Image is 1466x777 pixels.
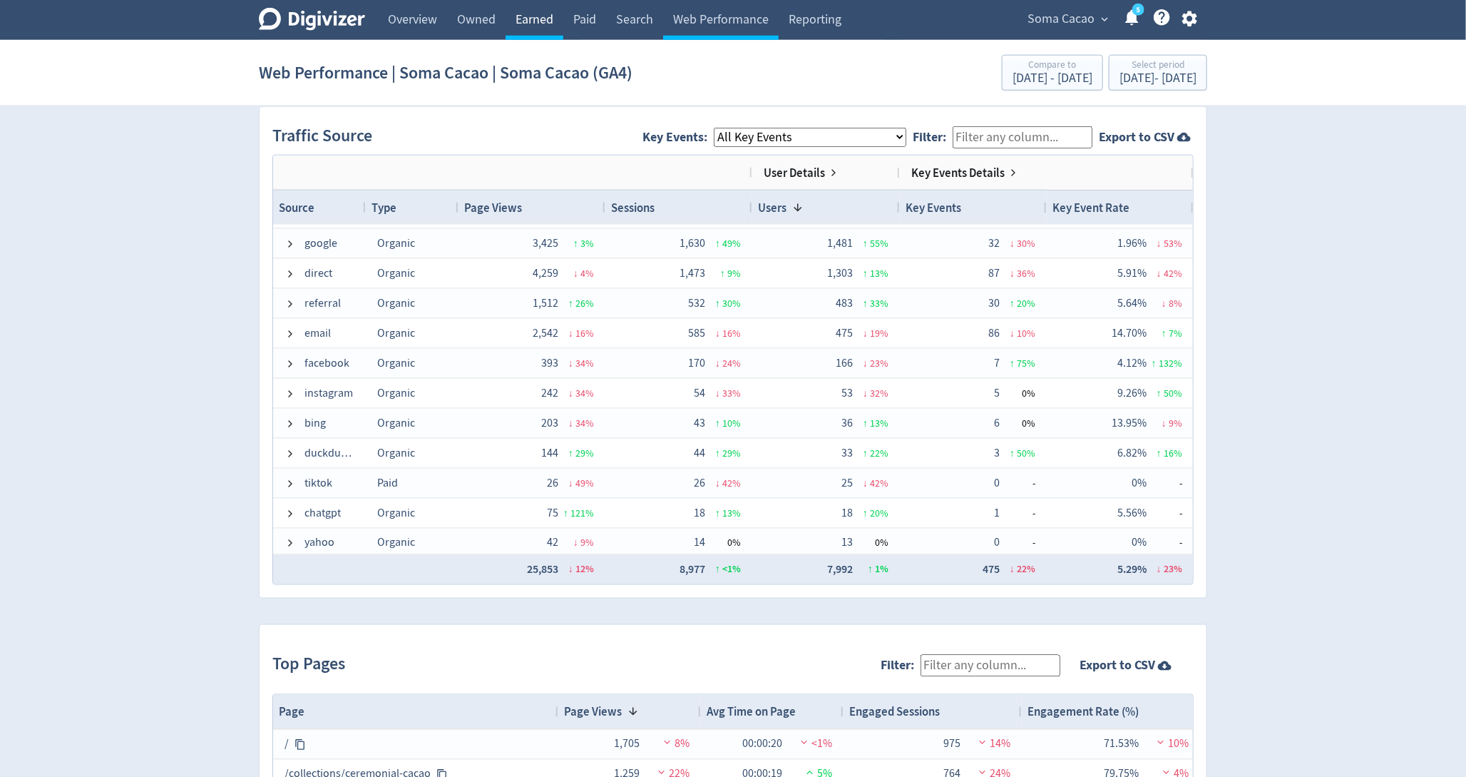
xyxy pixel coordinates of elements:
[715,507,720,519] span: ↑
[642,128,714,146] label: Key Events:
[1169,417,1182,430] span: 9 %
[715,417,720,430] span: ↑
[836,326,853,340] span: 475
[1147,469,1182,497] span: -
[304,290,341,318] span: referral
[720,267,725,280] span: ↑
[377,386,415,400] span: Organic
[660,737,690,751] span: 8%
[541,416,558,430] span: 203
[533,296,558,310] span: 1,512
[863,237,868,250] span: ↑
[722,357,741,370] span: 24 %
[541,446,558,460] span: 144
[1137,5,1140,15] text: 5
[870,357,888,370] span: 23 %
[688,296,705,310] span: 532
[1164,237,1182,250] span: 53 %
[863,357,868,370] span: ↓
[715,327,720,340] span: ↓
[377,506,415,520] span: Organic
[1109,55,1207,91] button: Select period[DATE]- [DATE]
[863,297,868,310] span: ↑
[1117,386,1147,400] span: 9.26%
[1162,327,1167,340] span: ↑
[377,236,415,250] span: Organic
[1152,357,1157,370] span: ↑
[870,417,888,430] span: 13 %
[975,737,990,748] img: negative-performance.svg
[680,236,705,250] span: 1,630
[1164,447,1182,459] span: 16 %
[715,357,720,370] span: ↓
[975,737,1010,751] span: 14%
[715,447,720,459] span: ↑
[797,737,811,748] img: negative-performance.svg
[377,446,415,460] span: Organic
[722,477,741,489] span: 42 %
[715,297,720,310] span: ↑
[272,124,379,148] h2: Traffic Source
[1017,447,1035,459] span: 50 %
[722,507,741,519] span: 13 %
[870,477,888,489] span: 42 %
[563,507,568,519] span: ↑
[841,446,853,460] span: 33
[715,563,720,577] span: ↑
[377,356,415,370] span: Organic
[1117,266,1147,280] span: 5.91%
[1000,499,1035,527] span: -
[568,563,573,577] span: ↓
[988,236,1000,250] span: 32
[925,731,960,758] div: 975
[715,477,720,489] span: ↓
[1162,297,1167,310] span: ↓
[304,230,337,258] span: google
[906,200,961,215] span: Key Events
[994,476,1000,490] span: 0
[722,563,741,577] span: <1 %
[1022,417,1035,430] span: 0 %
[285,731,547,758] div: /
[870,387,888,400] span: 32 %
[1154,737,1168,748] img: negative-performance.svg
[547,506,558,520] span: 75
[1010,297,1015,310] span: ↑
[722,447,741,459] span: 29 %
[568,417,573,430] span: ↓
[1112,326,1147,340] span: 14.70%
[377,326,415,340] span: Organic
[1154,737,1189,751] span: 10%
[1132,536,1147,550] span: 0%
[1157,447,1162,459] span: ↑
[1010,267,1015,280] span: ↓
[304,529,334,557] span: yahoo
[1027,704,1139,720] span: Engagement Rate (%)
[870,447,888,459] span: 22 %
[371,200,396,215] span: Type
[1162,417,1167,430] span: ↓
[1002,55,1103,91] button: Compare to[DATE] - [DATE]
[575,387,594,400] span: 34 %
[1017,563,1035,577] span: 22 %
[1117,296,1147,310] span: 5.64%
[1117,506,1147,520] span: 5.56%
[580,537,594,549] span: 9 %
[575,417,594,430] span: 34 %
[722,237,741,250] span: 49 %
[994,506,1000,520] span: 1
[1164,387,1182,400] span: 50 %
[304,320,331,347] span: email
[533,266,558,280] span: 4,259
[1013,72,1092,85] div: [DATE] - [DATE]
[1132,476,1147,490] span: 0%
[580,267,594,280] span: 4 %
[836,296,853,310] span: 483
[715,237,720,250] span: ↑
[304,350,349,377] span: facebook
[727,537,741,549] span: 0 %
[994,536,1000,550] span: 0
[694,386,705,400] span: 54
[841,506,853,520] span: 18
[988,326,1000,340] span: 86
